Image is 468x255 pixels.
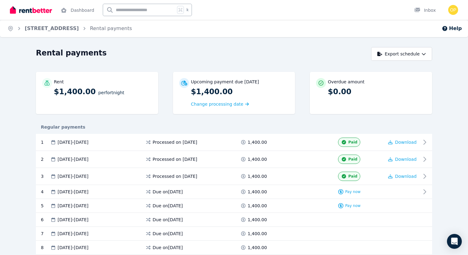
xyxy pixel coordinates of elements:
[153,244,183,251] span: Due on [DATE]
[58,156,89,162] span: [DATE] - [DATE]
[58,244,89,251] span: [DATE] - [DATE]
[388,156,417,162] button: Download
[58,189,89,195] span: [DATE] - [DATE]
[348,174,357,179] span: Paid
[41,155,50,164] div: 2
[153,156,197,162] span: Processed on [DATE]
[25,25,79,31] a: [STREET_ADDRESS]
[186,7,188,12] span: k
[248,244,267,251] span: 1,400.00
[248,173,267,179] span: 1,400.00
[248,203,267,209] span: 1,400.00
[153,139,197,145] span: Processed on [DATE]
[41,189,50,195] div: 4
[328,87,426,97] p: $0.00
[248,189,267,195] span: 1,400.00
[58,173,89,179] span: [DATE] - [DATE]
[448,5,458,15] img: Oscar Sanchez Perez
[191,101,244,107] span: Change processing date
[90,25,132,31] a: Rental payments
[41,217,50,223] div: 6
[388,139,417,145] button: Download
[36,48,107,58] h1: Rental payments
[153,231,183,237] span: Due on [DATE]
[58,139,89,145] span: [DATE] - [DATE]
[36,124,432,130] div: Regular payments
[191,79,259,85] p: Upcoming payment due [DATE]
[345,189,361,194] span: Pay now
[328,79,364,85] p: Overdue amount
[41,203,50,209] div: 5
[388,173,417,179] button: Download
[371,47,432,61] button: Export schedule
[10,5,52,15] img: RentBetter
[41,172,50,181] div: 3
[414,7,436,13] div: Inbox
[41,138,50,147] div: 1
[348,157,357,162] span: Paid
[153,189,183,195] span: Due on [DATE]
[395,140,417,145] span: Download
[447,234,462,249] div: Open Intercom Messenger
[395,174,417,179] span: Download
[58,203,89,209] span: [DATE] - [DATE]
[41,244,50,251] div: 8
[98,90,124,95] span: per Fortnight
[395,157,417,162] span: Download
[442,25,462,32] button: Help
[345,203,361,208] span: Pay now
[248,139,267,145] span: 1,400.00
[58,231,89,237] span: [DATE] - [DATE]
[54,79,64,85] p: Rent
[153,217,183,223] span: Due on [DATE]
[191,87,289,97] p: $1,400.00
[41,231,50,237] div: 7
[191,101,249,107] a: Change processing date
[248,231,267,237] span: 1,400.00
[248,156,267,162] span: 1,400.00
[54,87,152,97] p: $1,400.00
[348,140,357,145] span: Paid
[153,173,197,179] span: Processed on [DATE]
[248,217,267,223] span: 1,400.00
[153,203,183,209] span: Due on [DATE]
[58,217,89,223] span: [DATE] - [DATE]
